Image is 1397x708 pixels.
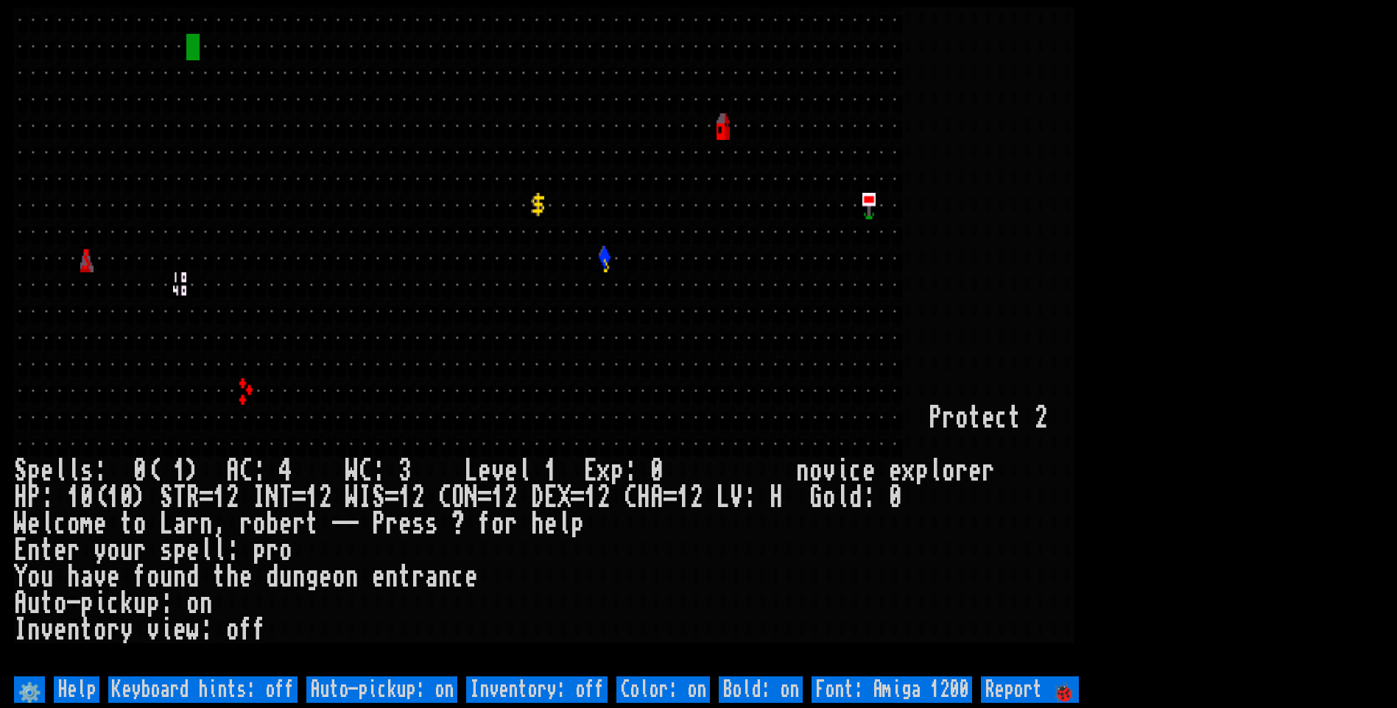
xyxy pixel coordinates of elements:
div: c [995,405,1008,431]
div: S [372,484,385,511]
input: Inventory: off [466,676,608,703]
div: = [292,484,306,511]
div: o [491,511,504,537]
div: o [27,564,41,590]
div: y [94,537,107,564]
div: : [253,458,266,484]
div: o [226,617,239,643]
div: e [478,458,491,484]
div: n [67,617,80,643]
div: s [412,511,425,537]
div: 2 [1035,405,1048,431]
div: ) [133,484,147,511]
div: o [253,511,266,537]
div: r [186,511,200,537]
div: N [266,484,279,511]
div: P [929,405,942,431]
div: e [398,511,412,537]
input: Keyboard hints: off [108,676,298,703]
div: g [306,564,319,590]
div: 3 [398,458,412,484]
div: 2 [226,484,239,511]
div: y [120,617,133,643]
div: e [107,564,120,590]
div: p [253,537,266,564]
div: 0 [889,484,902,511]
div: p [173,537,186,564]
div: A [226,458,239,484]
div: o [955,405,968,431]
input: ⚙️ [14,676,45,703]
div: 2 [319,484,332,511]
div: : [743,484,756,511]
div: 1 [213,484,226,511]
div: o [186,590,200,617]
div: : [372,458,385,484]
div: G [809,484,823,511]
div: l [200,537,213,564]
div: o [942,458,955,484]
div: a [425,564,438,590]
div: 0 [120,484,133,511]
div: u [133,590,147,617]
div: t [1008,405,1021,431]
div: e [319,564,332,590]
div: l [54,458,67,484]
div: 0 [650,458,664,484]
div: b [266,511,279,537]
div: p [571,511,584,537]
div: 1 [107,484,120,511]
div: t [80,617,94,643]
div: o [133,511,147,537]
input: Report 🐞 [981,676,1079,703]
div: : [862,484,876,511]
div: s [160,537,173,564]
div: n [27,537,41,564]
div: s [80,458,94,484]
div: o [823,484,836,511]
div: v [147,617,160,643]
div: f [133,564,147,590]
div: n [27,617,41,643]
div: Y [14,564,27,590]
div: h [531,511,544,537]
div: n [438,564,451,590]
div: T [173,484,186,511]
div: v [491,458,504,484]
div: e [186,537,200,564]
div: n [796,458,809,484]
div: u [279,564,292,590]
div: x [597,458,610,484]
div: , [213,511,226,537]
div: W [345,458,359,484]
div: n [385,564,398,590]
div: e [279,511,292,537]
div: i [94,590,107,617]
div: = [200,484,213,511]
div: n [292,564,306,590]
div: l [836,484,849,511]
div: o [54,590,67,617]
div: - [67,590,80,617]
div: C [624,484,637,511]
div: L [160,511,173,537]
div: P [27,484,41,511]
div: H [14,484,27,511]
div: e [54,537,67,564]
div: e [862,458,876,484]
div: ( [147,458,160,484]
div: o [67,511,80,537]
div: e [889,458,902,484]
div: n [345,564,359,590]
div: L [717,484,730,511]
div: r [412,564,425,590]
div: ( [94,484,107,511]
div: r [133,537,147,564]
div: = [571,484,584,511]
div: o [279,537,292,564]
div: p [610,458,624,484]
div: L [465,458,478,484]
div: h [226,564,239,590]
div: u [160,564,173,590]
div: u [41,564,54,590]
